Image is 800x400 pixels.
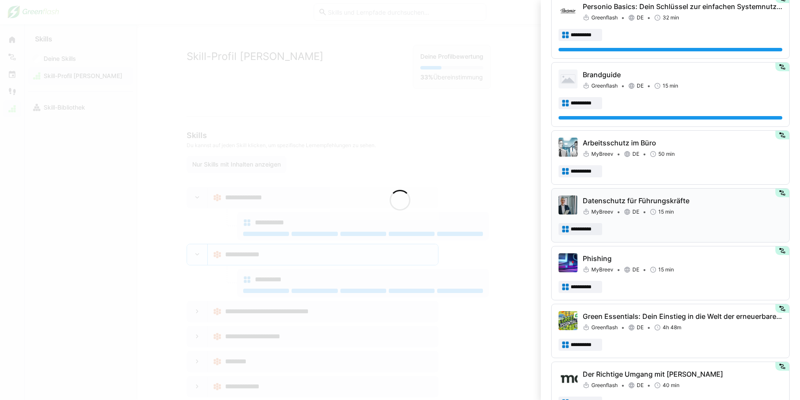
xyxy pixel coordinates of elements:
[583,138,782,148] p: Arbeitsschutz im Büro
[591,14,618,21] span: Greenflash
[632,266,639,273] span: DE
[559,253,578,272] img: Phishing
[591,266,613,273] span: MyBreev
[637,382,644,389] span: DE
[559,369,578,388] img: Der Richtige Umgang mit Moss
[559,195,578,214] img: Datenschutz für Führungskräfte
[559,138,578,157] img: Arbeitsschutz im Büro
[583,369,782,379] p: Der Richtige Umgang mit [PERSON_NAME]
[559,311,578,330] img: Green Essentials: Dein Einstieg in die Welt der erneuerbaren Energien
[663,82,678,89] span: 15 min
[583,253,782,264] p: Phishing
[591,82,618,89] span: Greenflash
[637,14,644,21] span: DE
[658,208,674,215] span: 15 min
[559,1,578,20] img: Personio Basics: Dein Schlüssel zur einfachen Systemnutzung
[559,69,578,88] img: Brandguide
[583,1,782,12] p: Personio Basics: Dein Schlüssel zur einfachen Systemnutzung
[663,382,679,389] span: 40 min
[663,324,681,331] span: 4h 48m
[637,82,644,89] span: DE
[632,208,639,215] span: DE
[591,382,618,389] span: Greenflash
[658,151,675,157] span: 50 min
[583,195,782,206] p: Datenschutz für Führungskräfte
[583,69,782,80] p: Brandguide
[591,151,613,157] span: MyBreev
[583,311,782,321] p: Green Essentials: Dein Einstieg in die Welt der erneuerbaren Energien
[663,14,679,21] span: 32 min
[591,208,613,215] span: MyBreev
[632,151,639,157] span: DE
[658,266,674,273] span: 15 min
[591,324,618,331] span: Greenflash
[637,324,644,331] span: DE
